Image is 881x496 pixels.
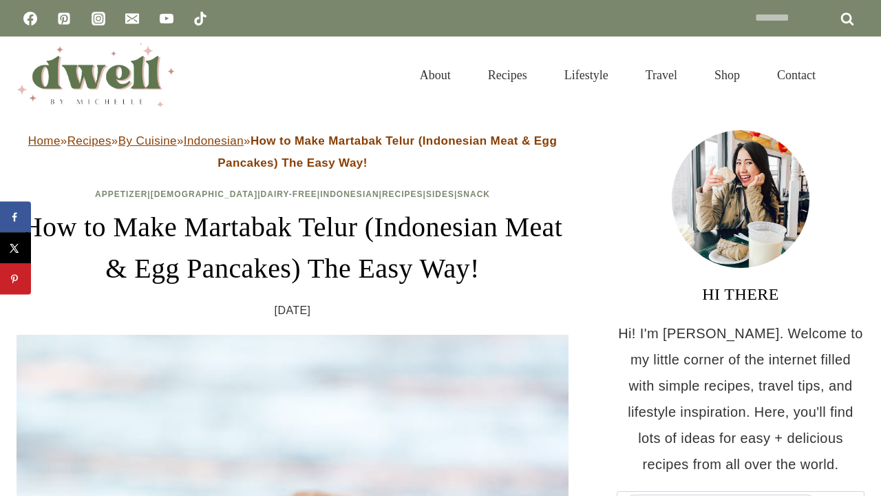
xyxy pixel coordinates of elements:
a: Recipes [67,134,112,147]
p: Hi! I'm [PERSON_NAME]. Welcome to my little corner of the internet filled with simple recipes, tr... [617,320,864,477]
button: View Search Form [841,63,864,87]
a: Recipes [382,189,423,199]
a: By Cuisine [118,134,177,147]
img: DWELL by michelle [17,43,175,107]
a: YouTube [153,5,180,32]
a: Recipes [469,51,546,99]
a: Indonesian [320,189,379,199]
strong: How to Make Martabak Telur (Indonesian Meat & Egg Pancakes) The Easy Way! [217,134,557,169]
a: Indonesian [184,134,244,147]
span: » » » » [28,134,557,169]
a: Dairy-Free [261,189,317,199]
a: Pinterest [50,5,78,32]
a: Travel [627,51,696,99]
nav: Primary Navigation [401,51,834,99]
a: Snack [457,189,490,199]
a: Sides [426,189,454,199]
h3: HI THERE [617,282,864,307]
a: Lifestyle [546,51,627,99]
span: | | | | | | [95,189,490,199]
a: Appetizer [95,189,147,199]
a: Shop [696,51,758,99]
a: Email [118,5,146,32]
a: TikTok [187,5,214,32]
a: About [401,51,469,99]
time: [DATE] [275,300,311,321]
h1: How to Make Martabak Telur (Indonesian Meat & Egg Pancakes) The Easy Way! [17,207,569,289]
a: Home [28,134,61,147]
a: [DEMOGRAPHIC_DATA] [151,189,258,199]
a: Instagram [85,5,112,32]
a: Contact [758,51,834,99]
a: Facebook [17,5,44,32]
